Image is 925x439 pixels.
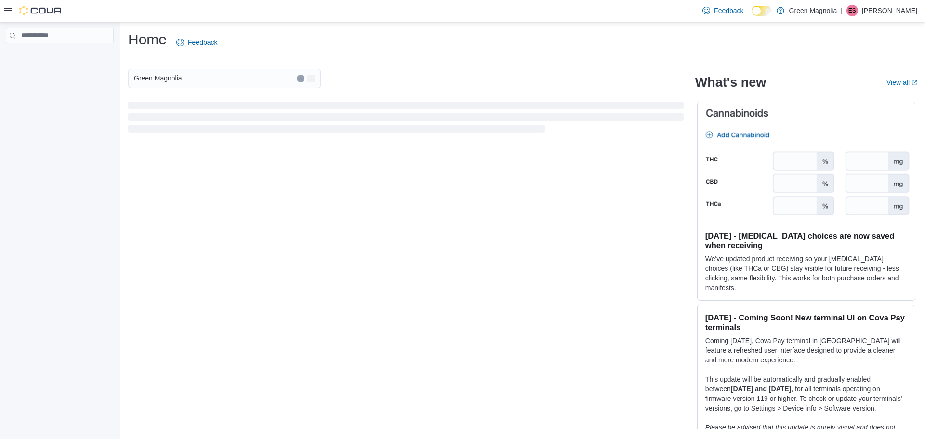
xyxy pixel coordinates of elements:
[128,104,684,134] span: Loading
[886,79,917,86] a: View allExternal link
[172,33,221,52] a: Feedback
[862,5,917,16] p: [PERSON_NAME]
[134,72,182,84] span: Green Magnolia
[188,38,217,47] span: Feedback
[6,45,114,68] nav: Complex example
[789,5,837,16] p: Green Magnolia
[699,1,747,20] a: Feedback
[846,5,858,16] div: Emily Snapka
[912,80,917,86] svg: External link
[705,254,907,293] p: We've updated product receiving so your [MEDICAL_DATA] choices (like THCa or CBG) stay visible fo...
[705,336,907,365] p: Coming [DATE], Cova Pay terminal in [GEOGRAPHIC_DATA] will feature a refreshed user interface des...
[841,5,843,16] p: |
[695,75,766,90] h2: What's new
[705,231,907,250] h3: [DATE] - [MEDICAL_DATA] choices are now saved when receiving
[752,6,772,16] input: Dark Mode
[705,313,907,332] h3: [DATE] - Coming Soon! New terminal UI on Cova Pay terminals
[705,374,907,413] p: This update will be automatically and gradually enabled between , for all terminals operating on ...
[128,30,167,49] h1: Home
[307,75,315,82] button: Open list of options
[297,75,304,82] button: Clear input
[19,6,63,15] img: Cova
[714,6,743,15] span: Feedback
[848,5,856,16] span: ES
[731,385,791,393] strong: [DATE] and [DATE]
